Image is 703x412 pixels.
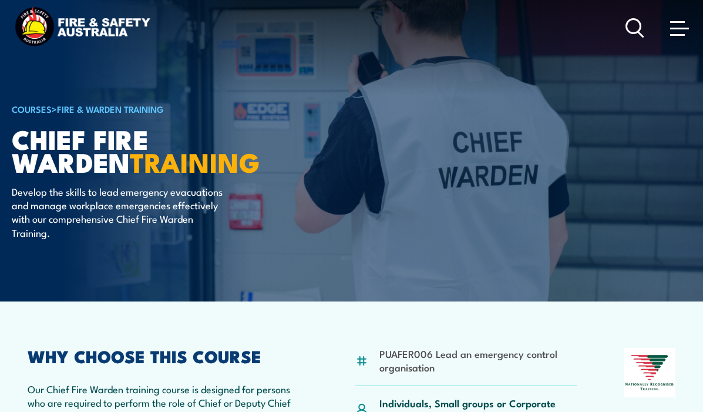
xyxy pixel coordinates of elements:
a: Fire & Warden Training [57,102,164,115]
h6: > [12,102,302,116]
p: Develop the skills to lead emergency evacuations and manage workplace emergencies effectively wit... [12,185,226,240]
h1: Chief Fire Warden [12,127,302,173]
strong: TRAINING [130,141,260,182]
img: Nationally Recognised Training logo. [624,348,675,397]
h2: WHY CHOOSE THIS COURSE [28,348,308,363]
li: PUAFER006 Lead an emergency control organisation [379,347,577,374]
a: COURSES [12,102,52,115]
